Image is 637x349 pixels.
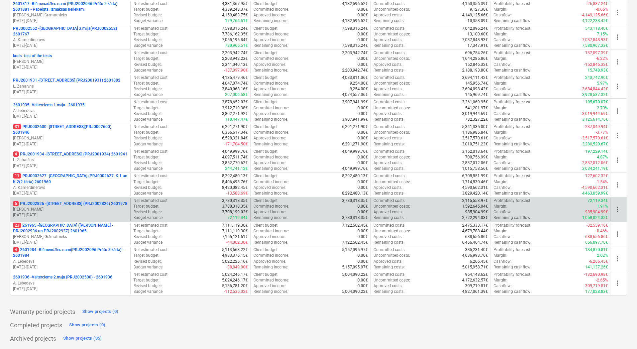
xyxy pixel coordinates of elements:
[465,105,488,111] p: 541,201.97€
[374,18,405,24] p: Remaining costs :
[462,56,488,62] p: 1,644,285.86€
[253,75,279,81] p: Client budget :
[357,12,368,18] p: 0.00€
[494,26,531,31] p: Profitability forecast :
[133,75,169,81] p: Net estimated cost :
[133,173,169,179] p: Net estimated cost :
[253,37,286,43] p: Approved income :
[494,99,531,105] p: Profitability forecast :
[374,43,405,48] p: Remaining costs :
[133,43,164,48] p: Budget variance :
[13,274,128,292] div: 2601936 -Valterciems 2.māja (PRJ2002500) - 2601936A. Lebedevs[DATE]-[DATE]
[13,114,128,119] p: [DATE] - [DATE]
[13,53,128,70] div: kods -test of the tests[PERSON_NAME][DATE]-[DATE]
[225,92,248,98] p: 207,006.58€
[342,50,368,56] p: 2,203,942.74€
[374,56,410,62] p: Uncommitted costs :
[494,154,507,160] p: Margin :
[13,223,128,246] div: 23261965 -[GEOGRAPHIC_DATA] ([PERSON_NAME] - PRJ2002936 un PRJ2002937) 2601965[PERSON_NAME] Grāma...
[13,151,127,157] p: PRJ2001934 - [STREET_ADDRESS] (PRJ2001934) 2601941
[253,111,286,117] p: Approved income :
[342,99,368,105] p: 3,907,941.99€
[13,135,128,141] p: [PERSON_NAME]
[581,86,608,92] p: -3,684,844.42€
[374,135,403,141] p: Approved costs :
[342,166,368,171] p: 4,049,999.76€
[357,135,368,141] p: 0.00€
[13,102,85,108] p: 2601935 - Valterciems 1.māja - 2601935
[133,50,169,56] p: Net estimated cost :
[614,107,622,115] span: more_vert
[584,124,608,130] p: -237,049.94€
[584,62,608,68] p: -152,846.32€
[13,191,128,196] p: [DATE] - [DATE]
[494,43,531,48] p: Remaining cashflow :
[462,99,488,105] p: 3,261,069.95€
[494,18,531,24] p: Remaining cashflow :
[374,149,406,154] p: Committed costs :
[222,75,248,81] p: 4,135,479.46€
[63,335,102,342] div: Show projects (35)
[253,92,288,98] p: Remaining income :
[582,166,608,171] p: 3,034,241.19€
[357,31,368,37] p: 0.00€
[13,247,19,252] span: 4
[374,26,406,31] p: Committed costs :
[13,78,128,95] div: PRJ2001931 -[STREET_ADDRESS] (PRJ2001931) 2601882L. Zaharāns[DATE]-[DATE]
[462,124,488,130] p: 5,341,335.00€
[13,89,128,95] p: [DATE] - [DATE]
[13,124,21,129] span: 31
[133,105,160,111] p: Target budget :
[222,135,248,141] p: 6,528,321.84€
[494,12,512,18] p: Cashflow :
[225,18,248,24] p: 179,764.61€
[253,135,286,141] p: Approved income :
[494,166,531,171] p: Remaining cashflow :
[13,201,127,207] p: PRJ2002826 - [STREET_ADDRESS] (PRJ2002826) 2601978
[342,43,368,48] p: 7,598,315.24€
[225,166,248,171] p: 244,741.12€
[494,141,531,147] p: Remaining cashflow :
[253,86,286,92] p: Approved income :
[253,1,279,7] p: Client budget :
[133,18,164,24] p: Budget variance :
[133,68,164,73] p: Budget variance :
[133,86,162,92] p: Revised budget :
[133,26,169,31] p: Net estimated cost :
[614,131,622,139] span: more_vert
[374,92,405,98] p: Remaining costs :
[374,31,410,37] p: Uncommitted costs :
[581,12,608,18] p: -4,149,125.66€
[13,247,128,258] p: 2601984 - Blūmendāles nami(PRJ2002096 Prūšu 3 kārta) - 2601984
[582,117,608,122] p: 3,125,614.76€
[222,81,248,86] p: 4,047,074.74€
[224,141,248,147] p: -171,704.50€
[374,160,403,166] p: Approved costs :
[357,56,368,62] p: 0.00€
[253,31,289,37] p: Committed income :
[494,124,531,130] p: Profitability forecast :
[342,173,368,179] p: 8,292,480.13€
[133,37,162,43] p: Revised budget :
[374,166,405,171] p: Remaining costs :
[342,92,368,98] p: 4,074,557.06€
[133,12,162,18] p: Revised budget :
[222,50,248,56] p: 2,203,942.74€
[342,26,368,31] p: 7,598,315.24€
[342,141,368,147] p: 6,291,271.90€
[467,18,488,24] p: 10,358.09€
[614,156,622,164] span: more_vert
[614,255,622,263] span: more_vert
[13,173,128,196] div: 11PRJ0002627 -[GEOGRAPHIC_DATA] (PRJ0002627, K-1 un K-2(2.kārta) 2601960A. Kamerdinerovs[DATE]-[D...
[374,141,405,147] p: Remaining costs :
[133,149,169,154] p: Net estimated cost :
[581,160,608,166] p: -2,837,012.06€
[133,56,160,62] p: Target budget :
[462,173,488,179] p: 6,705,551.99€
[133,81,160,86] p: Target budget :
[253,18,288,24] p: Remaining income :
[253,124,279,130] p: Client budget :
[253,117,288,122] p: Remaining income :
[253,26,279,31] p: Client budget :
[13,151,19,157] span: 4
